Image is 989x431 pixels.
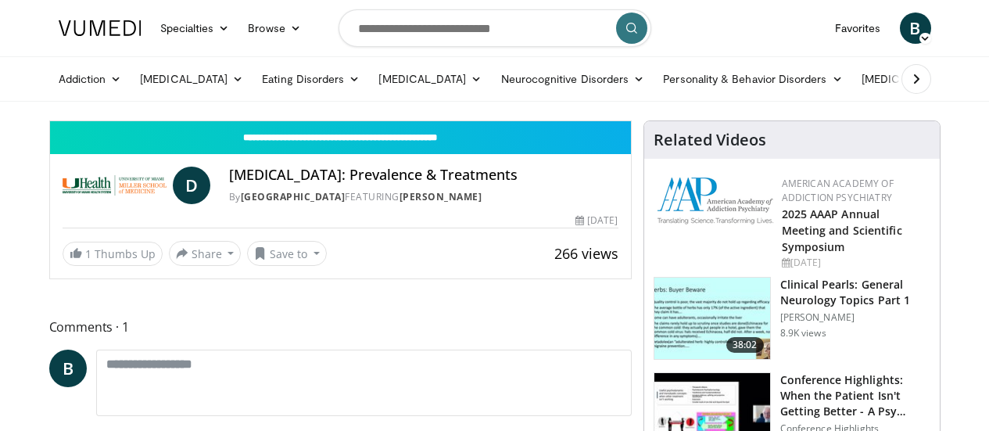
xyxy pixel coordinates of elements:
[63,167,167,204] img: University of Miami
[241,190,346,203] a: [GEOGRAPHIC_DATA]
[780,277,930,308] h3: Clinical Pearls: General Neurology Topics Part 1
[59,20,142,36] img: VuMedi Logo
[229,167,618,184] h4: [MEDICAL_DATA]: Prevalence & Treatments
[657,177,774,224] img: f7c290de-70ae-47e0-9ae1-04035161c232.png.150x105_q85_autocrop_double_scale_upscale_version-0.2.png
[654,278,770,359] img: 91ec4e47-6cc3-4d45-a77d-be3eb23d61cb.150x105_q85_crop-smart_upscale.jpg
[63,242,163,266] a: 1 Thumbs Up
[151,13,239,44] a: Specialties
[782,256,927,270] div: [DATE]
[780,327,826,339] p: 8.9K views
[85,246,91,261] span: 1
[654,63,851,95] a: Personality & Behavior Disorders
[575,214,618,228] div: [DATE]
[554,244,618,263] span: 266 views
[49,63,131,95] a: Addiction
[253,63,369,95] a: Eating Disorders
[229,190,618,204] div: By FEATURING
[782,207,902,254] a: 2025 AAAP Annual Meeting and Scientific Symposium
[169,241,242,266] button: Share
[49,317,632,337] span: Comments 1
[339,9,651,47] input: Search topics, interventions
[726,337,764,353] span: 38:02
[780,311,930,324] p: [PERSON_NAME]
[654,131,766,149] h4: Related Videos
[369,63,491,95] a: [MEDICAL_DATA]
[826,13,890,44] a: Favorites
[131,63,253,95] a: [MEDICAL_DATA]
[247,241,327,266] button: Save to
[238,13,310,44] a: Browse
[49,350,87,387] a: B
[654,277,930,360] a: 38:02 Clinical Pearls: General Neurology Topics Part 1 [PERSON_NAME] 8.9K views
[900,13,931,44] a: B
[400,190,482,203] a: [PERSON_NAME]
[492,63,654,95] a: Neurocognitive Disorders
[782,177,894,204] a: American Academy of Addiction Psychiatry
[780,372,930,419] h3: Conference Highlights: When the Patient Isn't Getting Better - A Psy…
[173,167,210,204] a: D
